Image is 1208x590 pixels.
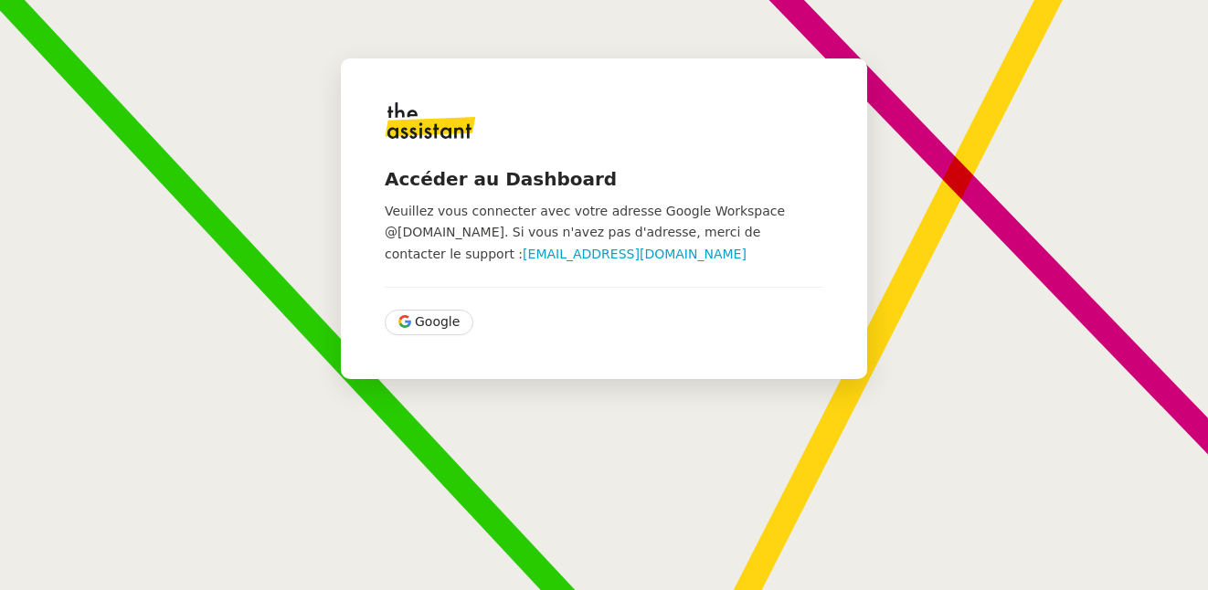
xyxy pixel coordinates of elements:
[385,204,785,261] span: Veuillez vous connecter avec votre adresse Google Workspace @[DOMAIN_NAME]. Si vous n'avez pas d'...
[385,310,473,335] button: Google
[385,102,476,139] img: logo
[415,311,460,332] span: Google
[385,166,823,192] h4: Accéder au Dashboard
[523,247,747,261] a: [EMAIL_ADDRESS][DOMAIN_NAME]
